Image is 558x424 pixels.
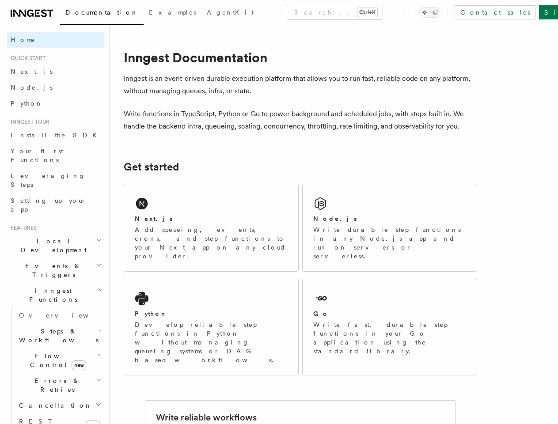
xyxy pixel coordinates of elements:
button: Events & Triggers [7,258,104,283]
button: Steps & Workflows [15,323,104,348]
span: Setting up your app [11,197,87,213]
span: Your first Functions [11,148,63,163]
button: Errors & Retries [15,373,104,397]
span: Inngest tour [7,118,49,125]
span: AgentKit [207,9,254,16]
h2: Python [135,309,167,318]
span: Steps & Workflows [15,327,99,344]
h1: Inngest Documentation [124,49,477,65]
span: Features [7,224,37,231]
a: Install the SDK [7,127,104,143]
a: Setting up your app [7,193,104,217]
span: Examples [149,9,196,16]
h2: Node.js [313,214,357,223]
a: Next.js [7,64,104,79]
span: Local Development [7,237,96,254]
kbd: Ctrl+K [357,8,377,17]
a: Overview [15,307,104,323]
a: Contact sales [455,5,535,19]
span: Events & Triggers [7,261,96,279]
span: Errors & Retries [15,376,96,394]
p: Develop reliable step functions in Python without managing queueing systems or DAG based workflows. [135,320,288,364]
span: Flow Control [15,352,97,369]
button: Flow Controlnew [15,348,104,373]
span: Node.js [11,84,53,91]
a: Python [7,95,104,111]
a: GoWrite fast, durable step functions in your Go application using the standard library. [302,279,477,375]
a: Node.js [7,79,104,95]
p: Add queueing, events, crons, and step functions to your Next app on any cloud provider. [135,225,288,261]
a: PythonDevelop reliable step functions in Python without managing queueing systems or DAG based wo... [124,279,299,375]
p: Write durable step functions in any Node.js app and run on servers or serverless. [313,225,466,261]
a: Leveraging Steps [7,168,104,193]
a: Documentation [60,3,144,25]
p: Write functions in TypeScript, Python or Go to power background and scheduled jobs, with steps bu... [124,108,477,132]
p: Inngest is an event-driven durable execution platform that allows you to run fast, reliable code ... [124,72,477,97]
h2: Next.js [135,214,173,223]
span: Install the SDK [11,132,102,139]
span: new [72,360,86,370]
button: Toggle dark mode [419,7,440,18]
button: Search...Ctrl+K [287,5,383,19]
a: Examples [144,3,201,24]
span: Documentation [65,9,138,16]
a: Your first Functions [7,143,104,168]
h2: Write reliable workflows [156,411,257,424]
a: Get started [124,161,179,173]
span: Next.js [11,68,53,75]
a: Node.jsWrite durable step functions in any Node.js app and run on servers or serverless. [302,184,477,272]
button: Inngest Functions [7,283,104,307]
span: Python [11,100,43,107]
p: Write fast, durable step functions in your Go application using the standard library. [313,320,466,356]
a: Next.jsAdd queueing, events, crons, and step functions to your Next app on any cloud provider. [124,184,299,272]
h2: Go [313,309,329,318]
a: Home [7,32,104,48]
button: Local Development [7,233,104,258]
span: Overview [19,312,110,319]
span: Leveraging Steps [11,172,85,188]
span: Cancellation [15,401,92,410]
a: AgentKit [201,3,259,24]
button: Cancellation [15,397,104,413]
span: Home [11,35,35,44]
span: Inngest Functions [7,286,95,304]
span: Quick start [7,55,46,62]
